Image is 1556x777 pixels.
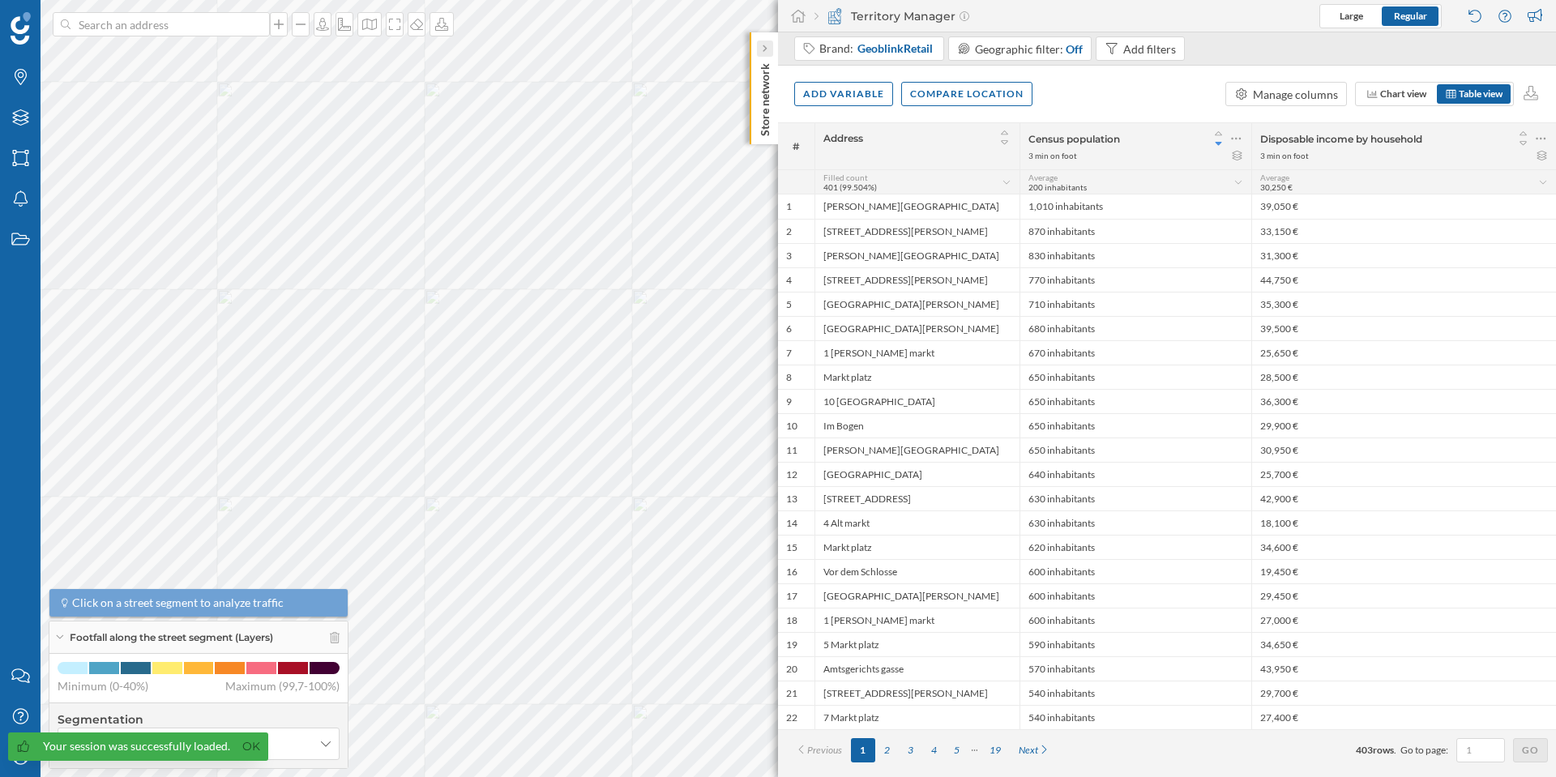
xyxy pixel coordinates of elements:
div: 3 min on foot [1260,150,1309,161]
div: [GEOGRAPHIC_DATA][PERSON_NAME] [814,316,1020,340]
div: 4 Alt markt [814,510,1020,535]
div: 7 [786,347,792,360]
div: [STREET_ADDRESS] [814,486,1020,510]
div: 1 [786,200,792,213]
div: 540 inhabitants [1020,705,1251,729]
span: 403 [1356,744,1373,756]
div: 36,300 € [1251,389,1556,413]
div: 5 Markt platz [814,632,1020,656]
div: 12 [786,468,797,481]
div: Amtsgerichts gasse [814,656,1020,681]
div: 29,450 € [1251,583,1556,608]
div: 29,900 € [1251,413,1556,438]
div: 18,100 € [1251,510,1556,535]
span: Click on a street segment to analyze traffic [72,595,284,611]
span: Average [1260,173,1289,182]
div: 630 inhabitants [1020,510,1251,535]
div: [PERSON_NAME][GEOGRAPHIC_DATA] [814,438,1020,462]
div: [PERSON_NAME][GEOGRAPHIC_DATA] [814,243,1020,267]
div: 22 [786,711,797,724]
div: 35,300 € [1251,292,1556,316]
a: Ok [238,737,264,756]
div: 43,950 € [1251,656,1556,681]
div: 870 inhabitants [1020,219,1251,243]
span: Large [1340,10,1363,22]
div: 5 [786,298,792,311]
span: 401 (99.504%) [823,182,877,192]
span: Address [823,132,863,144]
div: 18 [786,614,797,627]
span: 200 inhabitants [1028,182,1087,192]
div: 570 inhabitants [1020,656,1251,681]
div: 39,500 € [1251,316,1556,340]
div: 9 [786,395,792,408]
div: 42,900 € [1251,486,1556,510]
div: 10 [786,420,797,433]
div: Manage columns [1253,86,1338,103]
div: [PERSON_NAME][GEOGRAPHIC_DATA] [814,194,1020,219]
div: 600 inhabitants [1020,559,1251,583]
div: 650 inhabitants [1020,389,1251,413]
div: [GEOGRAPHIC_DATA][PERSON_NAME] [814,583,1020,608]
div: Markt platz [814,365,1020,389]
div: 27,000 € [1251,608,1556,632]
div: 14 [786,517,797,530]
div: 25,700 € [1251,462,1556,486]
span: Regular [1394,10,1427,22]
div: 4 [786,274,792,287]
span: Go to page: [1400,743,1448,758]
div: Add filters [1123,41,1176,58]
div: 7 Markt platz [814,705,1020,729]
div: 830 inhabitants [1020,243,1251,267]
p: Store network [757,57,773,136]
span: Table view [1459,88,1503,100]
span: Maximum (99,7-100%) [225,678,340,694]
div: 630 inhabitants [1020,486,1251,510]
div: 28,500 € [1251,365,1556,389]
div: 1,010 inhabitants [1020,194,1251,219]
div: 770 inhabitants [1020,267,1251,292]
div: 44,750 € [1251,267,1556,292]
div: 29,700 € [1251,681,1556,705]
div: 21 [786,687,797,700]
div: 670 inhabitants [1020,340,1251,365]
div: 600 inhabitants [1020,608,1251,632]
div: 590 inhabitants [1020,632,1251,656]
div: Your session was successfully loaded. [43,738,230,754]
div: 15 [786,541,797,554]
div: 39,050 € [1251,194,1556,219]
span: Filled count [823,173,868,182]
div: Im Bogen [814,413,1020,438]
span: rows [1373,744,1394,756]
span: Minimum (0-40%) [58,678,148,694]
img: Geoblink Logo [11,12,31,45]
div: 11 [786,444,797,457]
span: Footfall along the street segment (Layers) [70,630,273,645]
div: 27,400 € [1251,705,1556,729]
div: [STREET_ADDRESS][PERSON_NAME] [814,267,1020,292]
div: 30,950 € [1251,438,1556,462]
span: # [786,139,806,154]
div: [STREET_ADDRESS][PERSON_NAME] [814,681,1020,705]
input: 1 [1461,742,1500,758]
div: 650 inhabitants [1020,365,1251,389]
div: 650 inhabitants [1020,438,1251,462]
div: 2 [786,225,792,238]
div: Territory Manager [814,8,969,24]
div: 600 inhabitants [1020,583,1251,608]
img: territory-manager.svg [827,8,843,24]
div: [GEOGRAPHIC_DATA] [814,462,1020,486]
div: 680 inhabitants [1020,316,1251,340]
h4: Segmentation [58,711,340,728]
span: 30,250 € [1260,182,1293,192]
div: 34,650 € [1251,632,1556,656]
div: Vor dem Schlosse [814,559,1020,583]
div: 3 [786,250,792,263]
div: 3 min on foot [1028,150,1077,161]
div: Markt platz [814,535,1020,559]
div: [GEOGRAPHIC_DATA][PERSON_NAME] [814,292,1020,316]
div: 31,300 € [1251,243,1556,267]
div: 20 [786,663,797,676]
div: 13 [786,493,797,506]
div: Off [1066,41,1083,58]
